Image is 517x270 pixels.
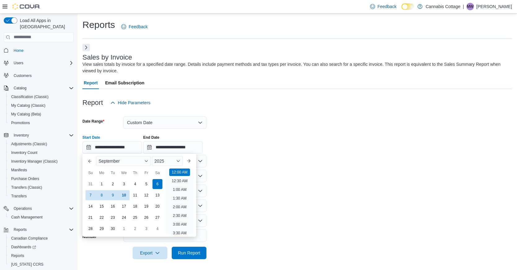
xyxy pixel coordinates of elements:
[6,140,76,148] button: Adjustments (Classic)
[169,169,190,176] li: 12:00 AM
[198,159,203,164] button: Open list of options
[152,179,162,189] div: day-6
[9,261,46,268] a: [US_STATE] CCRS
[11,103,46,108] span: My Catalog (Classic)
[17,17,74,30] span: Load All Apps in [GEOGRAPHIC_DATA]
[11,176,39,181] span: Purchase Orders
[11,226,74,233] span: Reports
[9,192,29,200] a: Transfers
[9,149,74,156] span: Inventory Count
[1,71,76,80] button: Customers
[463,3,464,10] p: |
[119,20,150,33] a: Feedback
[426,3,460,10] p: Cannabis Cottage
[9,110,44,118] a: My Catalog (Beta)
[108,224,118,234] div: day-30
[6,251,76,260] button: Reports
[96,156,151,166] div: Button. Open the month selector. September is currently selected.
[141,201,151,211] div: day-19
[166,169,194,234] ul: Time
[170,212,189,219] li: 2:30 AM
[6,119,76,127] button: Promotions
[9,166,29,174] a: Manifests
[130,190,140,200] div: day-11
[11,205,74,212] span: Operations
[9,110,74,118] span: My Catalog (Beta)
[141,190,151,200] div: day-12
[11,112,41,117] span: My Catalog (Beta)
[9,252,27,259] a: Reports
[11,226,29,233] button: Reports
[170,221,189,228] li: 3:00 AM
[130,224,140,234] div: day-2
[6,92,76,101] button: Classification (Classic)
[178,250,200,256] span: Run Report
[6,192,76,200] button: Transfers
[169,177,190,185] li: 12:30 AM
[14,48,24,53] span: Home
[82,135,100,140] label: Start Date
[97,224,107,234] div: day-29
[11,205,34,212] button: Operations
[119,168,129,178] div: We
[14,227,27,232] span: Reports
[130,213,140,223] div: day-25
[172,247,206,259] button: Run Report
[152,224,162,234] div: day-4
[11,59,74,67] span: Users
[86,179,95,189] div: day-31
[97,190,107,200] div: day-8
[9,102,74,109] span: My Catalog (Classic)
[152,213,162,223] div: day-27
[11,215,42,220] span: Cash Management
[141,168,151,178] div: Fr
[141,179,151,189] div: day-5
[1,204,76,213] button: Operations
[9,119,33,127] a: Promotions
[11,150,38,155] span: Inventory Count
[9,175,74,182] span: Purchase Orders
[11,236,48,241] span: Canadian Compliance
[82,141,142,154] input: Press the down key to enter a popover containing a calendar. Press the escape key to close the po...
[123,116,206,129] button: Custom Date
[9,166,74,174] span: Manifests
[9,102,48,109] a: My Catalog (Classic)
[154,159,164,164] span: 2025
[9,214,74,221] span: Cash Management
[119,190,129,200] div: day-10
[108,201,118,211] div: day-16
[86,201,95,211] div: day-14
[11,94,49,99] span: Classification (Classic)
[11,132,74,139] span: Inventory
[9,184,74,191] span: Transfers (Classic)
[11,84,29,92] button: Catalog
[97,168,107,178] div: Mo
[152,201,162,211] div: day-20
[9,140,50,148] a: Adjustments (Classic)
[130,168,140,178] div: Th
[86,224,95,234] div: day-28
[6,174,76,183] button: Purchase Orders
[9,175,42,182] a: Purchase Orders
[141,224,151,234] div: day-3
[170,229,189,237] li: 3:30 AM
[11,59,26,67] button: Users
[11,72,74,79] span: Customers
[6,148,76,157] button: Inventory Count
[9,119,74,127] span: Promotions
[85,156,95,166] button: Previous Month
[9,93,51,101] a: Classification (Classic)
[170,195,189,202] li: 1:30 AM
[108,213,118,223] div: day-23
[119,201,129,211] div: day-17
[6,183,76,192] button: Transfers (Classic)
[368,0,399,13] a: Feedback
[82,19,115,31] h1: Reports
[170,203,189,211] li: 2:00 AM
[9,93,74,101] span: Classification (Classic)
[9,235,50,242] a: Canadian Compliance
[119,213,129,223] div: day-24
[119,179,129,189] div: day-3
[99,159,120,164] span: September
